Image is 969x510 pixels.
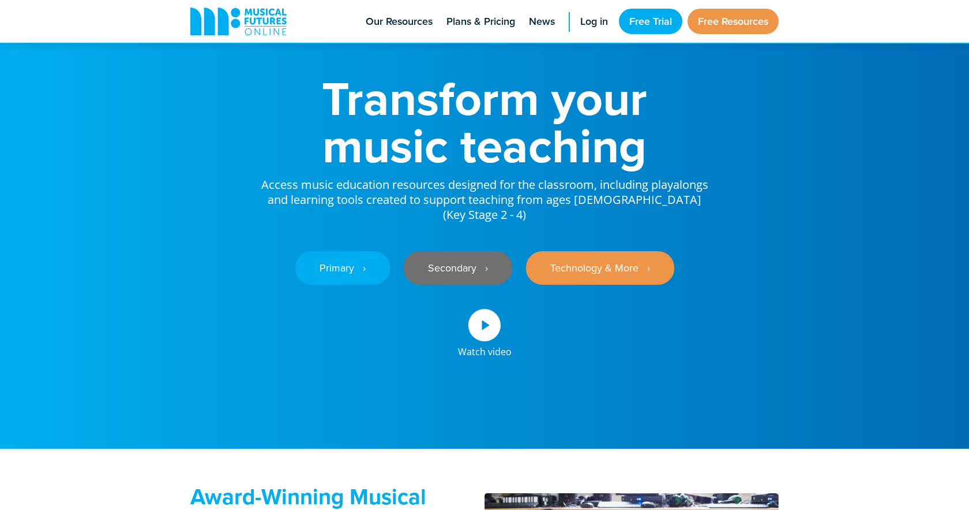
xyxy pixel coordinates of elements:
[688,9,779,34] a: Free Resources
[366,14,433,29] span: Our Resources
[580,14,608,29] span: Log in
[295,251,390,285] a: Primary ‎‏‏‎ ‎ ›
[526,251,674,285] a: Technology & More ‎‏‏‎ ‎ ›
[260,169,709,222] p: Access music education resources designed for the classroom, including playalongs and learning to...
[446,14,515,29] span: Plans & Pricing
[529,14,555,29] span: News
[260,75,709,169] h1: Transform your music teaching
[619,9,682,34] a: Free Trial
[404,251,512,285] a: Secondary ‎‏‏‎ ‎ ›
[458,341,512,356] div: Watch video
